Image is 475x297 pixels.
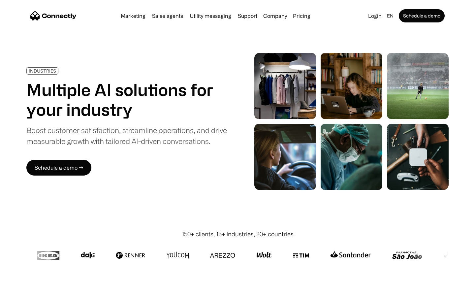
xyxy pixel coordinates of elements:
a: Marketing [118,13,148,18]
a: Pricing [290,13,313,18]
h1: Multiple AI solutions for your industry [26,80,227,119]
a: Schedule a demo [399,9,445,22]
div: Boost customer satisfaction, streamline operations, and drive measurable growth with tailored AI-... [26,125,227,147]
div: Company [263,11,287,20]
div: en [387,11,394,20]
ul: Language list [13,285,40,295]
a: Schedule a demo → [26,160,91,176]
div: INDUSTRIES [29,68,56,73]
div: 150+ clients, 15+ industries, 20+ countries [182,230,294,239]
a: Utility messaging [187,13,234,18]
a: Sales agents [149,13,186,18]
a: Login [365,11,384,20]
aside: Language selected: English [7,285,40,295]
a: Support [235,13,260,18]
